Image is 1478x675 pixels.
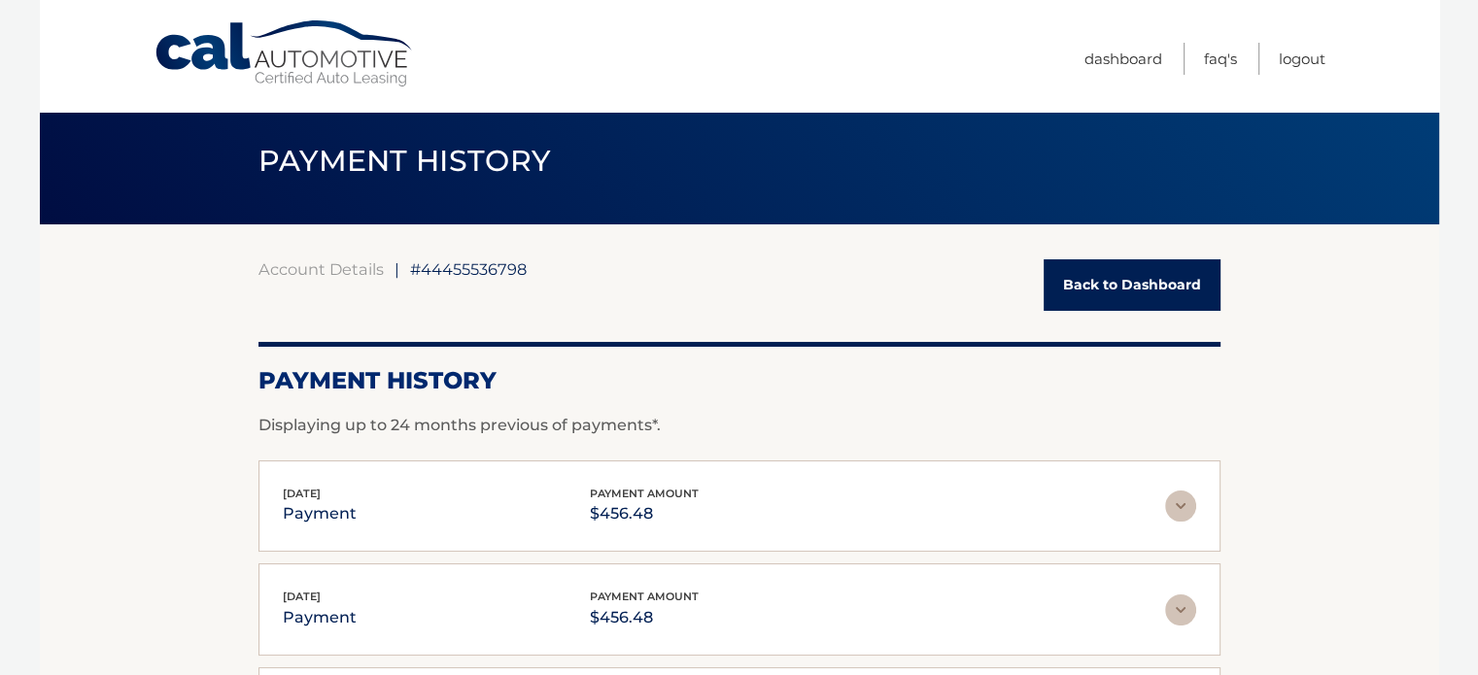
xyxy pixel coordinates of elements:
[283,604,357,631] p: payment
[1165,594,1196,625] img: accordion-rest.svg
[258,366,1220,395] h2: Payment History
[283,487,321,500] span: [DATE]
[1279,43,1325,75] a: Logout
[283,500,357,527] p: payment
[1084,43,1162,75] a: Dashboard
[258,259,384,279] a: Account Details
[590,590,699,603] span: payment amount
[590,500,699,527] p: $456.48
[590,604,699,631] p: $456.48
[410,259,527,279] span: #44455536798
[590,487,699,500] span: payment amount
[283,590,321,603] span: [DATE]
[1204,43,1237,75] a: FAQ's
[154,19,416,88] a: Cal Automotive
[395,259,399,279] span: |
[258,414,1220,437] p: Displaying up to 24 months previous of payments*.
[1165,490,1196,522] img: accordion-rest.svg
[1044,259,1220,311] a: Back to Dashboard
[258,143,551,179] span: PAYMENT HISTORY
